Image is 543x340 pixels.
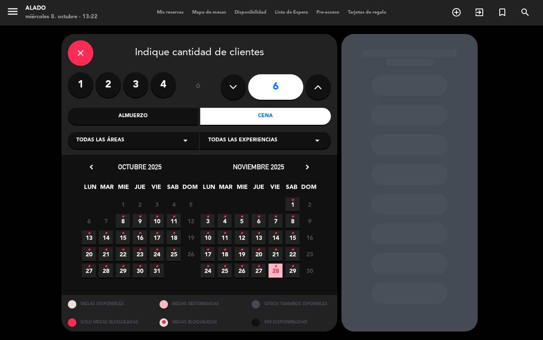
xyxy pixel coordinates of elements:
i: • [121,210,124,224]
i: • [155,227,158,240]
i: • [87,243,90,257]
i: • [155,260,158,273]
span: 20 [252,247,266,261]
i: • [223,227,226,240]
span: 9 [133,214,147,228]
i: • [121,260,124,273]
span: 6 [82,214,96,228]
span: 29 [285,264,299,278]
i: • [257,260,260,273]
i: close [76,48,86,58]
span: 8 [116,214,130,228]
span: 11 [218,230,232,244]
i: arrow_drop_down [312,135,322,146]
span: 7 [269,214,283,228]
i: • [240,260,243,273]
span: Todas las experiencias [208,136,277,145]
span: 19 [235,247,249,261]
i: • [291,243,294,257]
i: • [87,227,90,240]
span: 24 [150,247,164,261]
i: • [138,227,141,240]
i: • [291,260,294,273]
span: MAR [218,182,232,196]
div: OTROS TAMAÑOS DIPONIBLES [245,295,337,313]
i: add_circle_outline [451,7,462,17]
span: JUE [133,182,147,196]
i: • [223,243,226,257]
span: 4 [218,214,232,228]
div: miércoles 8. octubre - 13:22 [25,13,98,21]
span: 5 [235,214,249,228]
span: SAB [166,182,180,196]
i: • [138,210,141,224]
i: • [104,260,107,273]
span: 30 [302,264,316,278]
i: turned_in_not [497,7,507,17]
div: SOLO MESAS BLOQUEADAS [62,313,154,332]
i: • [138,243,141,257]
span: 27 [252,264,266,278]
i: • [121,243,124,257]
span: 12 [235,230,249,244]
span: 26 [184,247,198,261]
span: 26 [235,264,249,278]
span: 25 [167,247,181,261]
span: 18 [167,230,181,244]
span: 2 [133,197,147,211]
i: • [206,227,209,240]
i: • [291,194,294,207]
span: 30 [133,264,147,278]
span: 24 [201,264,215,278]
i: • [240,243,243,257]
i: • [206,210,209,224]
span: 5 [184,197,198,211]
span: 15 [116,230,130,244]
i: menu [6,5,19,18]
i: • [223,210,226,224]
span: VIE [268,182,282,196]
button: menu [6,5,19,21]
i: • [138,260,141,273]
span: LUN [83,182,97,196]
span: 10 [201,230,215,244]
i: • [257,227,260,240]
span: 7 [99,214,113,228]
span: 11 [167,214,181,228]
i: • [155,210,158,224]
label: 1 [68,72,93,98]
span: 18 [218,247,232,261]
span: 4 [167,197,181,211]
span: MIE [116,182,130,196]
span: 13 [82,230,96,244]
div: ó [185,72,212,102]
span: 25 [218,264,232,278]
i: • [206,243,209,257]
i: • [240,227,243,240]
span: noviembre 2025 [233,163,284,171]
div: MESAS DISPONIBLES [62,295,154,313]
span: DOM [182,182,196,196]
div: MESAS BLOQUEADAS [153,313,245,332]
span: 17 [201,247,215,261]
span: 19 [184,230,198,244]
i: • [121,227,124,240]
span: 3 [201,214,215,228]
i: • [155,243,158,257]
span: 8 [285,214,299,228]
span: 14 [269,230,283,244]
span: LUN [202,182,216,196]
div: Cena [200,108,331,125]
i: arrow_drop_down [180,135,190,146]
span: Tarjetas de regalo [344,10,391,15]
i: • [274,227,277,240]
i: • [257,243,260,257]
span: 31 [150,264,164,278]
span: 3 [150,197,164,211]
span: JUE [252,182,266,196]
div: SIN DISPONIBILIDAD [245,313,337,332]
label: 2 [95,72,121,98]
span: 16 [133,230,147,244]
span: 2 [302,197,316,211]
span: 27 [82,264,96,278]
